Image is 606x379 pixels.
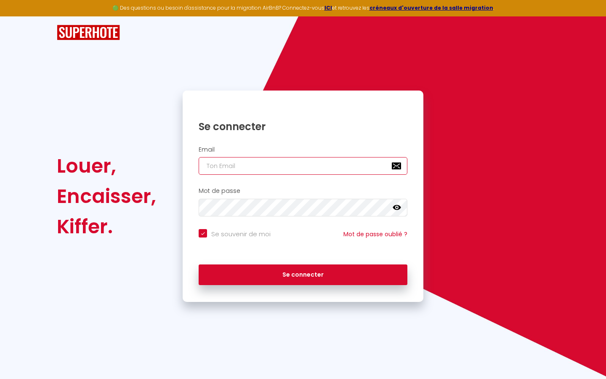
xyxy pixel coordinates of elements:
[199,146,407,153] h2: Email
[57,151,156,181] div: Louer,
[199,157,407,175] input: Ton Email
[324,4,332,11] a: ICI
[199,264,407,286] button: Se connecter
[199,120,407,133] h1: Se connecter
[57,25,120,40] img: SuperHote logo
[343,230,407,238] a: Mot de passe oublié ?
[57,211,156,242] div: Kiffer.
[369,4,493,11] a: créneaux d'ouverture de la salle migration
[7,3,32,29] button: Ouvrir le widget de chat LiveChat
[57,181,156,211] div: Encaisser,
[199,187,407,195] h2: Mot de passe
